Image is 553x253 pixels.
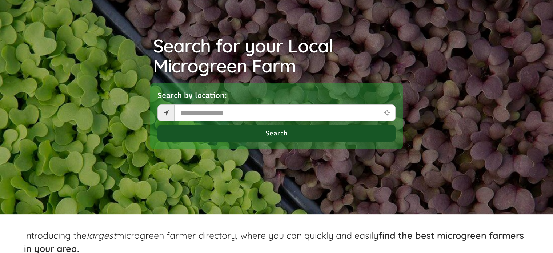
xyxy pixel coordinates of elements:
label: Search by location: [157,90,227,101]
i: Use Current Location [382,109,392,116]
h1: Search for your Local Microgreen Farm [153,36,400,76]
em: largest [87,230,116,241]
button: Search [157,125,396,142]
